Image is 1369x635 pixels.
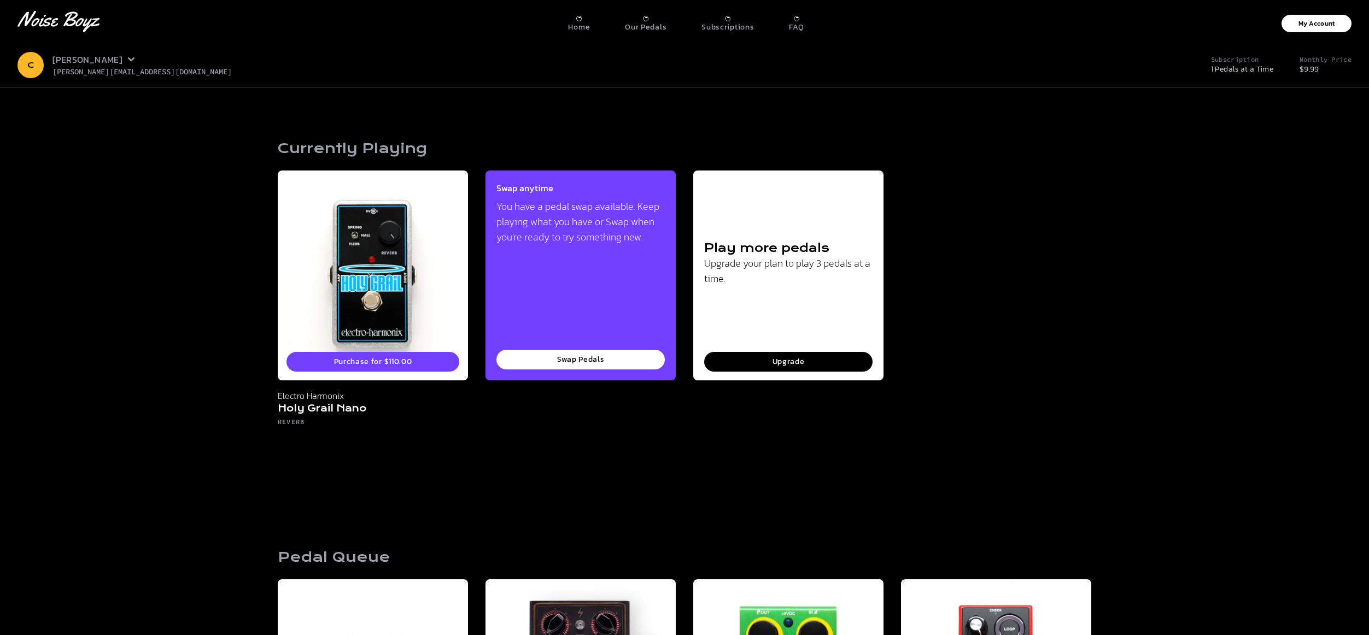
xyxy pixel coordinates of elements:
[704,240,873,256] h3: Play more pedals
[17,52,44,78] div: C
[693,170,884,175] img: Noise Boyz Pedal Collection
[278,402,468,418] h5: Holy Grail Nano
[52,53,136,66] summary: [PERSON_NAME]
[278,389,468,402] p: Electro Harmonix
[278,549,390,566] h1: Pedal Queue
[704,352,873,372] button: Upgrade
[278,140,427,157] h1: Currently Playing
[789,11,804,32] a: FAQ
[286,352,459,372] button: Purchase for $110.00
[625,22,666,32] p: Our Pedals
[1282,15,1352,32] button: My Account
[625,11,666,32] a: Our Pedals
[1300,55,1352,64] h6: Monthly Price
[1300,64,1352,75] p: $9.99
[684,52,1352,78] a: Subscription 1 Pedals at a Time Monthly Price $9.99
[278,418,468,431] h6: Reverb
[496,181,665,195] p: Swap anytime
[1211,55,1273,64] h6: Subscription
[496,199,665,245] p: You have a pedal swap available. Keep playing what you have or Swap when you're ready to try some...
[496,350,665,369] button: Swap Pedals
[568,22,590,32] p: Home
[701,11,754,32] a: Subscriptions
[278,170,468,439] a: Electro-Harmonix Holy Grail Nano Purchase for $110.00 Electro Harmonix Holy Grail Nano Reverb
[701,22,754,32] p: Subscriptions
[704,256,873,286] p: Upgrade your plan to play 3 pedals at a time.
[568,11,590,32] a: Home
[52,53,127,66] span: [PERSON_NAME]
[789,22,804,32] p: FAQ
[52,66,684,77] p: [PERSON_NAME][EMAIL_ADDRESS][DOMAIN_NAME]
[1298,20,1335,27] p: My Account
[1211,64,1273,75] p: 1 Pedals at a Time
